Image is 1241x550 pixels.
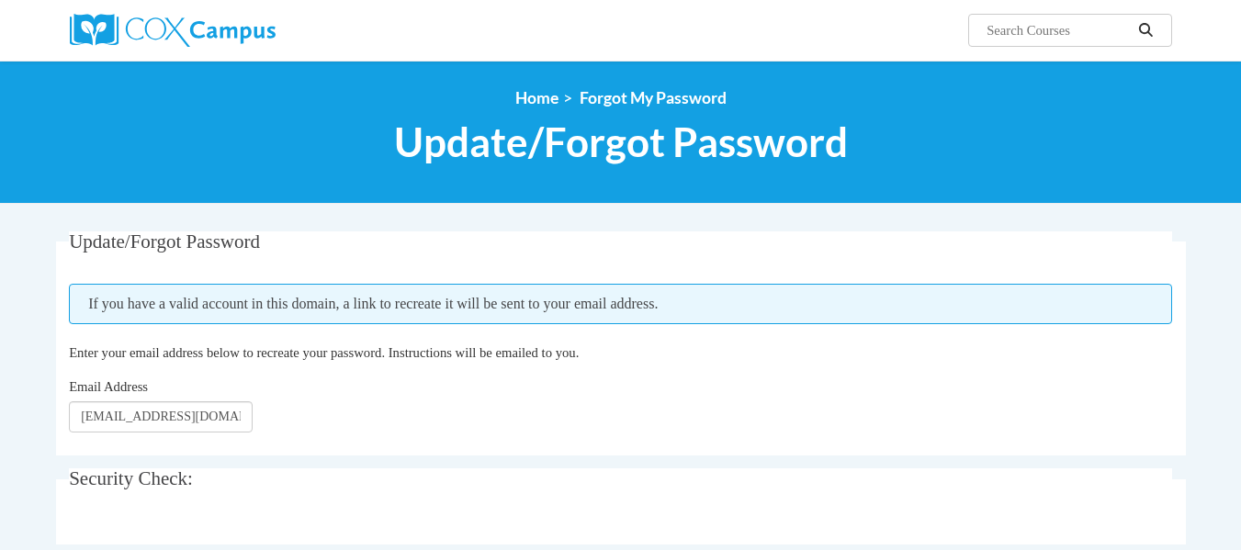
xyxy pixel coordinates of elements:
span: Email Address [69,379,148,394]
input: Email [69,401,253,432]
span: Forgot My Password [580,88,727,107]
input: Search Courses [985,19,1132,41]
a: Home [515,88,558,107]
span: Enter your email address below to recreate your password. Instructions will be emailed to you. [69,345,579,360]
span: Update/Forgot Password [69,230,260,253]
a: Cox Campus [70,14,419,47]
span: Update/Forgot Password [394,118,848,166]
button: Search [1132,19,1159,41]
span: If you have a valid account in this domain, a link to recreate it will be sent to your email addr... [69,284,1172,324]
img: Cox Campus [70,14,276,47]
span: Security Check: [69,467,193,489]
